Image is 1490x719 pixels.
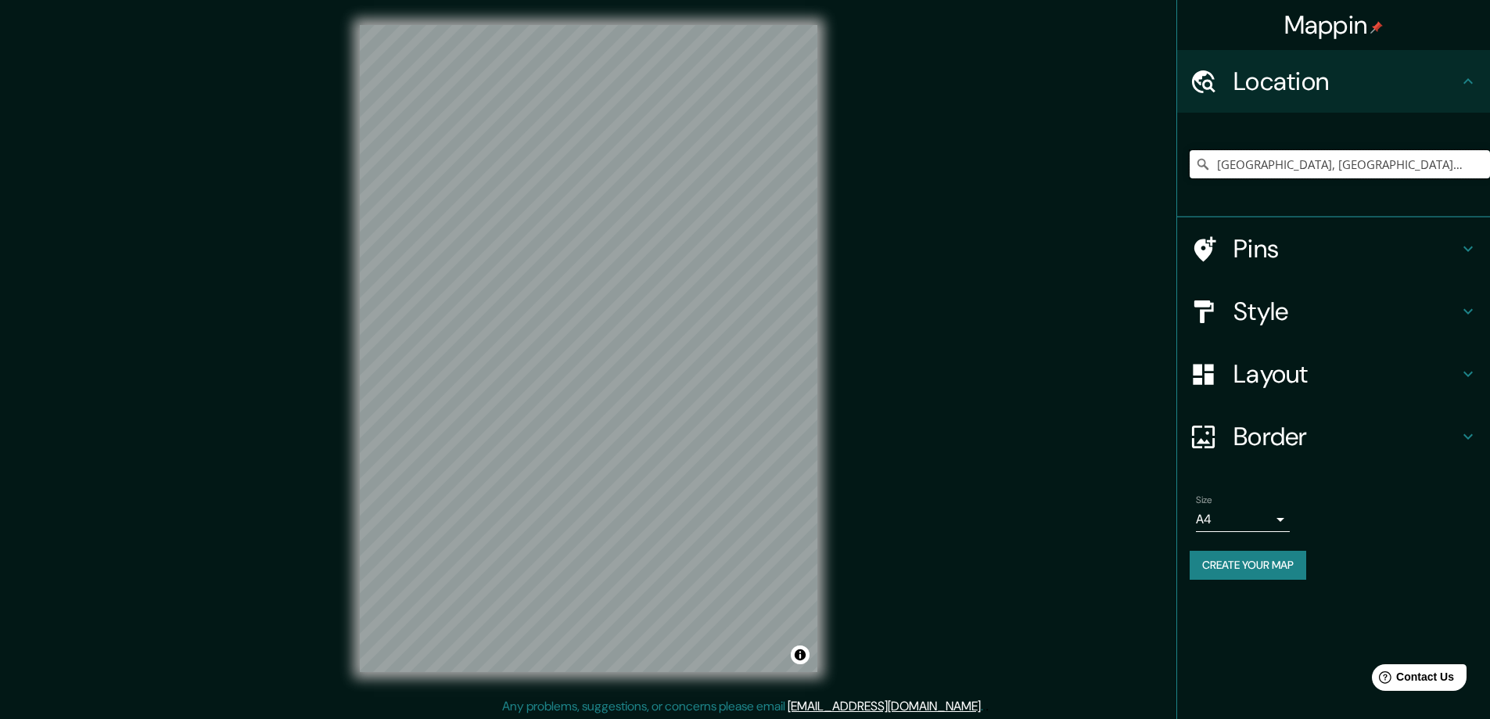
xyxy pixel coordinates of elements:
label: Size [1196,494,1212,507]
div: Layout [1177,343,1490,405]
p: Any problems, suggestions, or concerns please email . [502,697,983,716]
iframe: Help widget launcher [1351,658,1473,702]
div: . [986,697,989,716]
div: . [983,697,986,716]
h4: Location [1233,66,1459,97]
button: Toggle attribution [791,645,810,664]
canvas: Map [360,25,817,672]
h4: Border [1233,421,1459,452]
h4: Layout [1233,358,1459,390]
h4: Pins [1233,233,1459,264]
img: pin-icon.png [1370,21,1383,34]
h4: Style [1233,296,1459,327]
h4: Mappin [1284,9,1384,41]
div: Pins [1177,217,1490,280]
div: Style [1177,280,1490,343]
a: [EMAIL_ADDRESS][DOMAIN_NAME] [788,698,981,714]
div: Location [1177,50,1490,113]
div: Border [1177,405,1490,468]
div: A4 [1196,507,1290,532]
button: Create your map [1190,551,1306,580]
input: Pick your city or area [1190,150,1490,178]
